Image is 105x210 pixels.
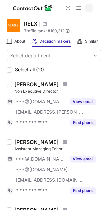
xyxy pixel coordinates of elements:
[24,29,64,33] span: Traffic rank: # 180,312
[16,167,68,173] span: ***@[DOMAIN_NAME]
[70,187,96,194] button: Reveal Button
[13,4,53,12] img: ContactOut v5.3.10
[16,99,66,105] span: ***@[DOMAIN_NAME]
[70,119,96,126] button: Reveal Button
[7,19,20,32] img: fd87641ef5f2db18cd7adaf48e5161bd
[70,156,96,162] button: Reveal Button
[39,39,71,44] span: Decision makers
[14,39,25,44] span: About
[16,177,84,183] span: [EMAIL_ADDRESS][DOMAIN_NAME]
[14,88,101,94] div: Non Executive Director
[14,146,101,152] div: Assistant Managing Editor
[24,20,38,28] h1: RELX
[10,52,50,59] div: Select department
[16,156,66,162] span: ***@[DOMAIN_NAME]
[70,98,96,105] button: Reveal Button
[15,67,44,72] span: Select all (10)
[16,109,84,115] span: [EMAIL_ADDRESS][PERSON_NAME][DOMAIN_NAME]
[85,39,98,44] span: Similar
[14,81,59,88] div: [PERSON_NAME]
[14,139,59,145] div: [PERSON_NAME]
